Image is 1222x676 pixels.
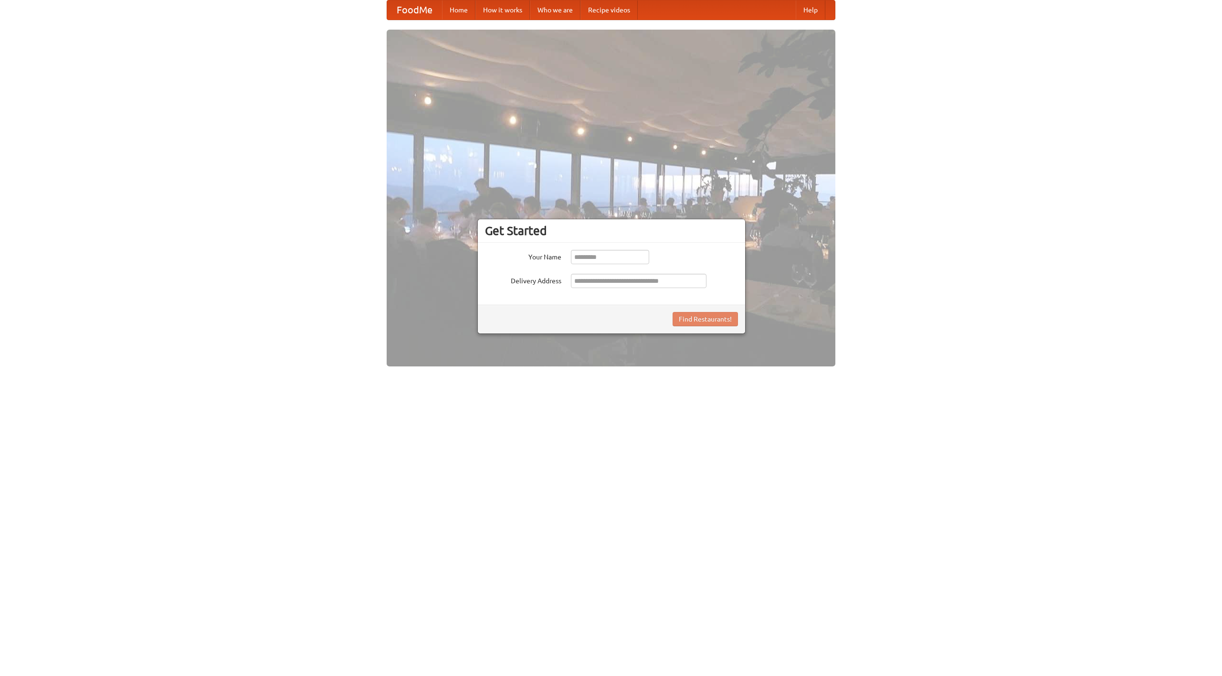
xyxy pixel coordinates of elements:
a: How it works [475,0,530,20]
a: FoodMe [387,0,442,20]
a: Recipe videos [580,0,638,20]
a: Home [442,0,475,20]
label: Your Name [485,250,561,262]
button: Find Restaurants! [673,312,738,326]
a: Who we are [530,0,580,20]
a: Help [796,0,825,20]
h3: Get Started [485,224,738,238]
label: Delivery Address [485,274,561,286]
